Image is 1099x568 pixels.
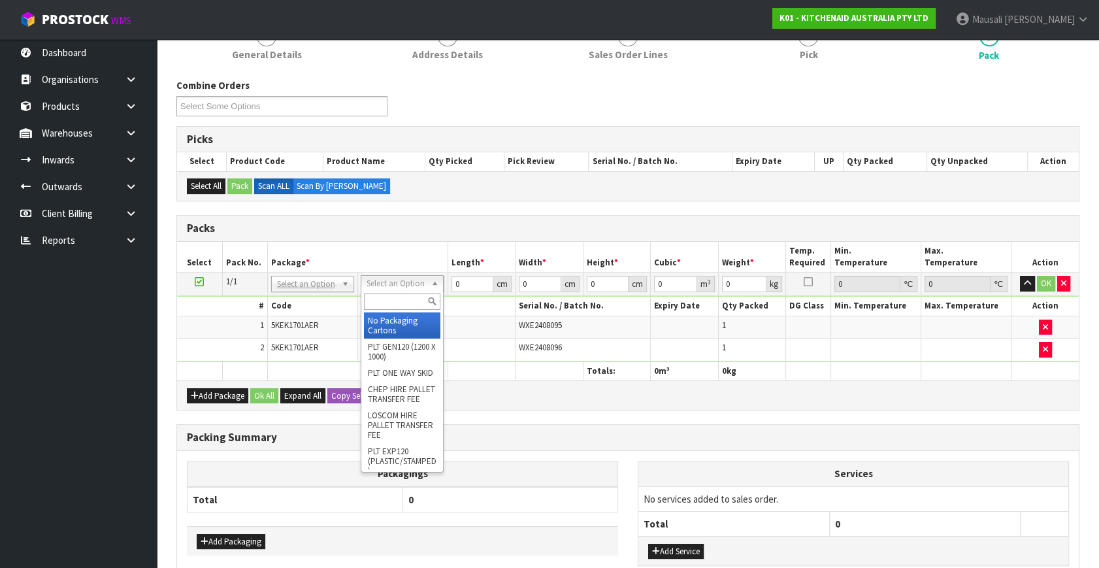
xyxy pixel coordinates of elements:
[271,320,319,331] span: 5KEK1701AER
[979,48,999,62] span: Pack
[267,242,448,273] th: Package
[629,276,647,292] div: cm
[900,276,917,292] div: ℃
[697,276,715,292] div: m
[222,242,267,273] th: Pack No.
[516,242,583,273] th: Width
[972,13,1002,25] span: Mausali
[815,152,844,171] th: UP
[412,48,483,61] span: Address Details
[831,297,921,316] th: Min. Temperature
[583,361,651,380] th: Totals:
[1011,297,1079,316] th: Action
[187,178,225,194] button: Select All
[188,487,403,512] th: Total
[648,544,704,560] button: Add Service
[772,8,936,29] a: K01 - KITCHENAID AUSTRALIA PTY LTD
[187,431,1069,444] h3: Packing Summary
[561,276,580,292] div: cm
[799,48,817,61] span: Pick
[227,152,323,171] th: Product Code
[188,461,618,487] th: Packagings
[638,486,1068,511] td: No services added to sales order.
[232,48,302,61] span: General Details
[779,12,928,24] strong: K01 - KITCHENAID AUSTRALIA PTY LTD
[177,152,227,171] th: Select
[718,361,786,380] th: kg
[638,511,829,536] th: Total
[651,242,719,273] th: Cubic
[718,297,786,316] th: Qty Packed
[831,242,921,273] th: Min. Temperature
[722,320,726,331] span: 1
[111,14,131,27] small: WMS
[519,342,562,353] span: WXE2408096
[260,320,264,331] span: 1
[364,381,440,407] li: CHEP HIRE PALLET TRANSFER FEE
[277,276,336,292] span: Select an Option
[408,493,414,506] span: 0
[991,276,1008,292] div: ℃
[42,11,108,28] span: ProStock
[187,222,1069,235] h3: Packs
[766,276,782,292] div: kg
[589,152,732,171] th: Serial No. / Batch No.
[187,388,248,404] button: Add Package
[786,242,831,273] th: Temp. Required
[786,297,831,316] th: DG Class
[722,342,726,353] span: 1
[364,339,440,365] li: PLT GEN120 (1200 X 1000)
[843,152,927,171] th: Qty Packed
[280,388,325,404] button: Expand All
[835,518,840,530] span: 0
[708,278,711,286] sup: 3
[651,361,719,380] th: m³
[260,342,264,353] span: 2
[1011,242,1079,273] th: Action
[284,390,321,401] span: Expand All
[364,312,440,339] li: No Packaging Cartons
[364,443,440,479] li: PLT EXP120 (PLASTIC/STAMPED)
[493,276,512,292] div: cm
[718,242,786,273] th: Weight
[327,388,385,404] button: Copy Selected
[722,365,727,376] span: 0
[927,152,1027,171] th: Qty Unpacked
[364,365,440,381] li: PLT ONE WAY SKID
[583,242,651,273] th: Height
[1004,13,1075,25] span: [PERSON_NAME]
[448,242,516,273] th: Length
[732,152,815,171] th: Expiry Date
[177,297,267,316] th: #
[187,133,1069,146] h3: Picks
[176,78,250,92] label: Combine Orders
[20,11,36,27] img: cube-alt.png
[1027,152,1079,171] th: Action
[267,297,357,316] th: Code
[364,407,440,443] li: LOSCOM HIRE PALLET TRANSFER FEE
[654,365,659,376] span: 0
[921,242,1011,273] th: Max. Temperature
[227,178,252,194] button: Pack
[271,342,319,353] span: 5KEK1701AER
[254,178,293,194] label: Scan ALL
[293,178,390,194] label: Scan By [PERSON_NAME]
[425,152,504,171] th: Qty Picked
[357,297,516,316] th: Name
[921,297,1011,316] th: Max. Temperature
[519,320,562,331] span: WXE2408095
[226,276,237,287] span: 1/1
[250,388,278,404] button: Ok All
[323,152,425,171] th: Product Name
[177,242,222,273] th: Select
[638,461,1068,486] th: Services
[651,297,719,316] th: Expiry Date
[1037,276,1055,292] button: OK
[589,48,668,61] span: Sales Order Lines
[367,276,426,292] span: Select an Option
[197,534,265,550] button: Add Packaging
[516,297,651,316] th: Serial No. / Batch No.
[504,152,589,171] th: Pick Review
